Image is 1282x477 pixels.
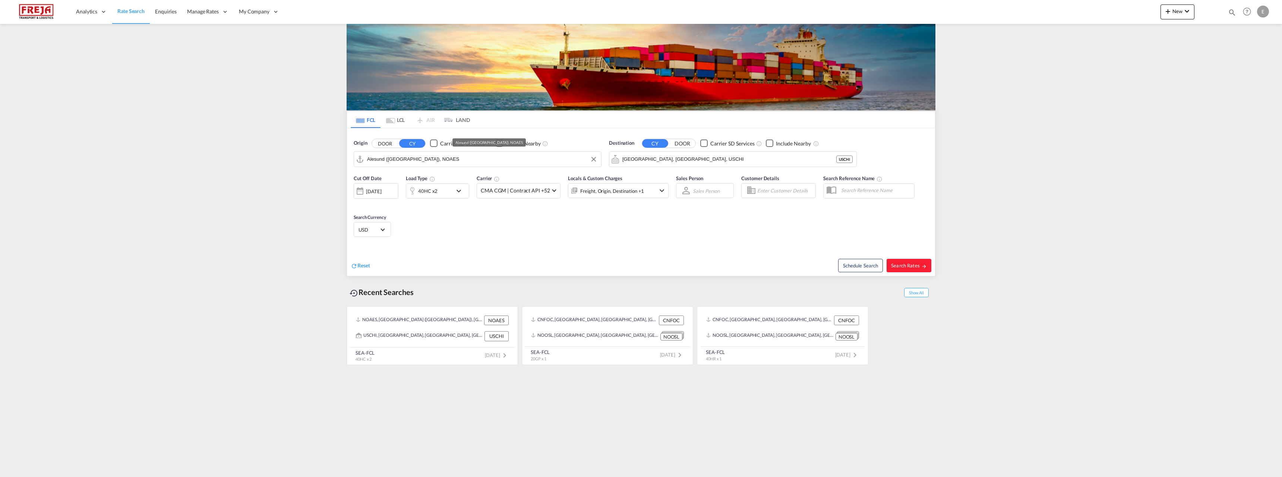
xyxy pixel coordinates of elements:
div: 40HC x2icon-chevron-down [406,183,469,198]
md-icon: icon-information-outline [429,176,435,182]
button: Clear Input [588,154,599,165]
div: 40HC x2 [418,186,438,196]
md-icon: icon-plus 400-fg [1163,7,1172,16]
span: Destination [609,139,634,147]
md-icon: Your search will be saved by the below given name [877,176,882,182]
span: New [1163,8,1191,14]
md-checkbox: Checkbox No Ink [430,139,484,147]
recent-search-card: CNFOC, [GEOGRAPHIC_DATA], [GEOGRAPHIC_DATA], [GEOGRAPHIC_DATA] & [GEOGRAPHIC_DATA], [GEOGRAPHIC_D... [697,306,868,365]
div: Freight Origin Destination Factory Stuffing [580,186,644,196]
div: SEA-FCL [706,349,725,355]
span: USD [359,226,379,233]
span: Sales Person [676,175,703,181]
button: icon-plus 400-fgNewicon-chevron-down [1161,4,1194,19]
span: Show All [904,288,929,297]
md-pagination-wrapper: Use the left and right arrow keys to navigate between tabs [351,112,470,128]
div: Carrier SD Services [710,140,755,147]
span: 20GP x 1 [531,356,546,361]
md-icon: icon-backup-restore [350,289,359,298]
md-select: Select Currency: $ USDUnited States Dollar [358,224,387,235]
div: icon-magnify [1228,8,1236,19]
div: NOOSL, Oslo, Norway, Northern Europe, Europe [531,331,659,341]
div: CNFOC [659,316,684,325]
md-checkbox: Checkbox No Ink [700,139,755,147]
div: USCHI [836,156,853,163]
span: Locals & Custom Charges [568,175,622,181]
img: 586607c025bf11f083711d99603023e7.png [11,3,61,20]
div: E [1257,6,1269,18]
md-input-container: Chicago, IL, USCHI [609,152,856,167]
input: Enter Customer Details [757,185,813,196]
div: USCHI, Chicago, IL, United States, North America, Americas [356,331,483,341]
div: NOAES [484,316,509,325]
span: Search Currency [354,214,386,220]
button: DOOR [372,139,398,148]
img: LCL+%26+FCL+BACKGROUND.png [347,24,935,110]
div: Freight Origin Destination Factory Stuffingicon-chevron-down [568,183,669,198]
div: Recent Searches [347,284,417,301]
button: DOOR [669,139,695,148]
div: CNFOC, Fuzhou, China, Greater China & Far East Asia, Asia Pacific [706,316,832,325]
span: Manage Rates [187,8,219,15]
md-checkbox: Checkbox No Ink [766,139,811,147]
md-icon: The selected Trucker/Carrierwill be displayed in the rate results If the rates are from another f... [494,176,500,182]
recent-search-card: NOAES, [GEOGRAPHIC_DATA] ([GEOGRAPHIC_DATA]), [GEOGRAPHIC_DATA], [GEOGRAPHIC_DATA], [GEOGRAPHIC_D... [347,306,518,365]
span: Reset [357,262,370,269]
md-datepicker: Select [354,198,359,208]
div: NOAES, Alesund (Aalesund), Norway, Northern Europe, Europe [356,316,482,325]
span: CMA CGM | Contract API +52 [481,187,550,194]
span: Analytics [76,8,97,15]
div: Carrier SD Services [440,140,484,147]
md-icon: icon-magnify [1228,8,1236,16]
span: Customer Details [741,175,779,181]
div: Origin DOOR CY Checkbox No InkUnchecked: Search for CY (Container Yard) services for all selected... [347,128,935,276]
span: 40HR x 1 [706,356,721,361]
md-tab-item: LCL [381,112,410,128]
span: Cut Off Date [354,175,382,181]
div: [DATE] [366,188,381,195]
span: Search Reference Name [823,175,882,181]
div: CNFOC, Fuzhou, China, Greater China & Far East Asia, Asia Pacific [531,316,657,325]
div: icon-refreshReset [351,262,370,270]
div: SEA-FCL [356,349,375,356]
input: Search Reference Name [837,185,914,196]
md-icon: icon-chevron-right [675,351,684,360]
div: USCHI [484,331,509,341]
button: Note: By default Schedule search will only considerorigin ports, destination ports and cut off da... [838,259,883,272]
div: CNFOC [834,316,859,325]
div: Include Nearby [776,140,811,147]
div: SEA-FCL [531,349,550,355]
span: Origin [354,139,367,147]
span: Help [1241,5,1253,18]
md-tab-item: LAND [440,112,470,128]
span: [DATE] [835,352,859,358]
md-icon: icon-refresh [351,263,357,269]
button: Search Ratesicon-arrow-right [887,259,931,272]
div: Help [1241,5,1257,19]
div: NOOSL [836,333,858,341]
span: Search Rates [891,263,927,269]
md-icon: icon-arrow-right [922,264,927,269]
span: Carrier [477,175,500,181]
md-icon: icon-chevron-down [1182,7,1191,16]
md-icon: icon-chevron-down [657,186,666,195]
span: Load Type [406,175,435,181]
md-select: Sales Person [692,185,720,196]
md-tab-item: FCL [351,112,381,128]
span: [DATE] [660,352,684,358]
input: Search by Port [367,154,597,165]
span: 40HC x 2 [356,357,372,361]
md-icon: icon-chevron-right [850,351,859,360]
span: Rate Search [117,8,145,14]
div: Alesund ([GEOGRAPHIC_DATA]), NOAES [455,138,523,147]
md-icon: Unchecked: Ignores neighbouring ports when fetching rates.Checked : Includes neighbouring ports w... [813,141,819,147]
input: Search by Port [622,154,836,165]
md-icon: icon-chevron-right [500,351,509,360]
recent-search-card: CNFOC, [GEOGRAPHIC_DATA], [GEOGRAPHIC_DATA], [GEOGRAPHIC_DATA] & [GEOGRAPHIC_DATA], [GEOGRAPHIC_D... [522,306,693,365]
md-icon: Unchecked: Ignores neighbouring ports when fetching rates.Checked : Includes neighbouring ports w... [542,141,548,147]
button: CY [399,139,425,148]
md-input-container: Alesund (Aalesund), NOAES [354,152,601,167]
div: NOOSL, Oslo, Norway, Northern Europe, Europe [706,331,834,341]
span: [DATE] [485,352,509,358]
